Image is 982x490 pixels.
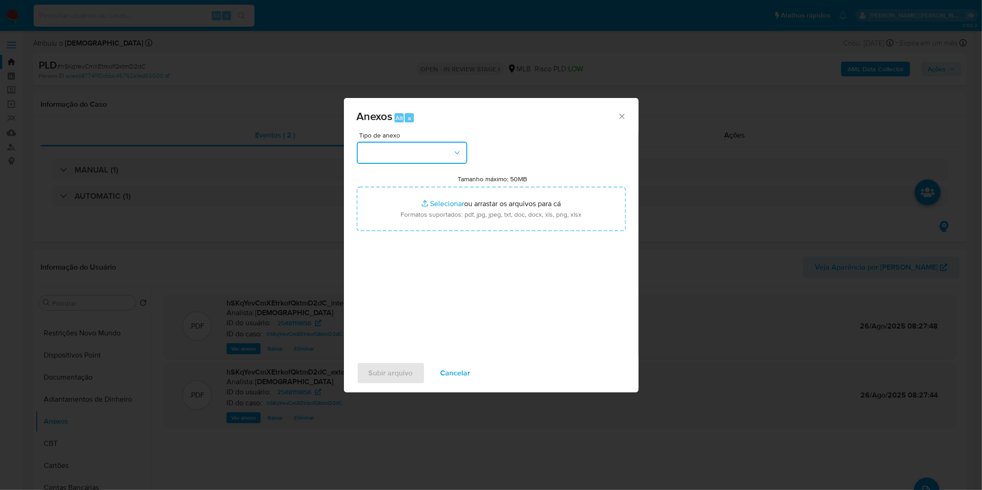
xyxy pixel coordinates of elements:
[357,108,393,124] span: Anexos
[441,363,471,383] span: Cancelar
[429,362,482,384] button: Cancelar
[359,132,470,138] span: Tipo de anexo
[617,112,626,120] button: Fechar
[458,175,527,183] label: Tamanho máximo: 50MB
[395,114,403,122] span: Alt
[408,114,411,122] span: a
